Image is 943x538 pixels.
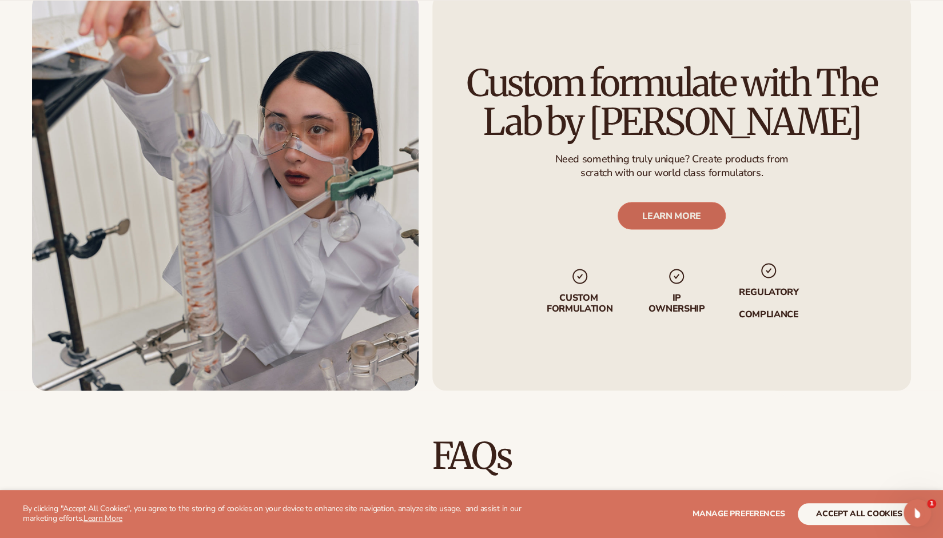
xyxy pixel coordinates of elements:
h2: FAQs [156,436,787,475]
a: LEARN MORE [618,202,726,229]
a: Learn More [83,513,122,524]
iframe: Intercom live chat [904,499,931,527]
img: checkmark_svg [667,267,686,285]
span: 1 [927,499,936,508]
button: Manage preferences [693,503,785,525]
p: regulatory compliance [738,286,799,320]
img: checkmark_svg [759,261,778,280]
p: IP Ownership [647,292,706,314]
span: Manage preferences [693,508,785,519]
p: scratch with our world class formulators. [555,166,788,179]
p: Need something truly unique? Create products from [555,152,788,165]
p: Custom formulation [544,292,615,314]
h2: Custom formulate with The Lab by [PERSON_NAME] [464,64,879,141]
p: By clicking "Accept All Cookies", you agree to the storing of cookies on your device to enhance s... [23,504,544,524]
button: accept all cookies [798,503,920,525]
img: checkmark_svg [570,267,588,285]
